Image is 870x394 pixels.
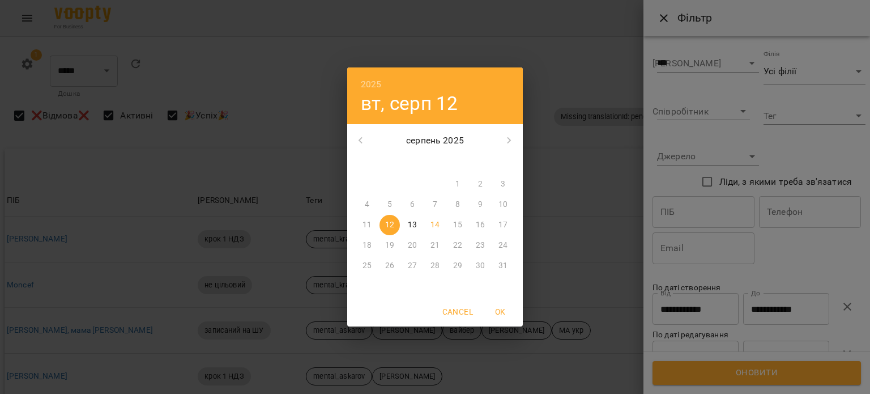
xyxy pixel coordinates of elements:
button: 14 [425,215,445,235]
span: сб [470,157,491,168]
button: вт, серп 12 [361,92,458,115]
span: пт [447,157,468,168]
button: 13 [402,215,423,235]
span: вт [379,157,400,168]
span: пн [357,157,377,168]
span: нд [493,157,513,168]
span: Cancel [442,305,473,319]
span: ср [402,157,423,168]
p: 12 [385,219,394,231]
span: чт [425,157,445,168]
button: 12 [379,215,400,235]
p: 14 [430,219,440,231]
span: OK [487,305,514,319]
button: Cancel [438,302,477,322]
p: серпень 2025 [374,134,496,147]
button: OK [482,302,518,322]
p: 13 [408,219,417,231]
button: 2025 [361,77,382,92]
